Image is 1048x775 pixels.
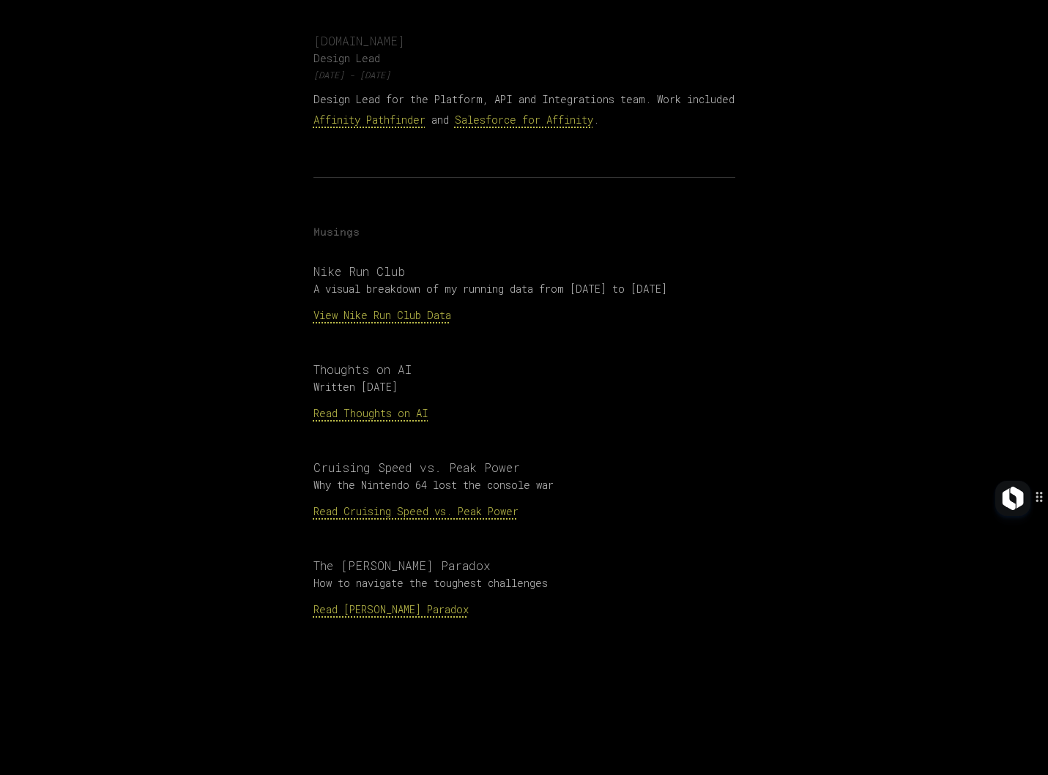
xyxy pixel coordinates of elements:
p: Design Lead [313,51,735,66]
h3: Nike Run Club [313,263,735,280]
p: How to navigate the toughest challenges [313,576,735,591]
p: Why the Nintendo 64 lost the console war [313,478,735,493]
a: Salesforce for Affinity [455,113,593,127]
h3: [DOMAIN_NAME] [313,32,735,50]
p: Design Lead for the Platform, API and Integrations team. Work included and . [313,89,735,130]
p: [DATE] - [DATE] [313,69,735,81]
a: Read [PERSON_NAME] Paradox [313,602,469,616]
h3: Thoughts on AI [313,361,735,378]
h3: The [PERSON_NAME] Paradox [313,557,735,574]
a: Read Cruising Speed vs. Peak Power [313,504,519,518]
a: Affinity Pathfinder [313,113,425,127]
p: A visual breakdown of my running data from [DATE] to [DATE] [313,282,735,296]
a: Read Thoughts on AI [313,406,428,420]
h2: Musings [313,225,735,239]
h3: Cruising Speed vs. Peak Power [313,459,735,476]
a: View Nike Run Club Data [313,308,451,322]
p: Written [DATE] [313,380,735,394]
